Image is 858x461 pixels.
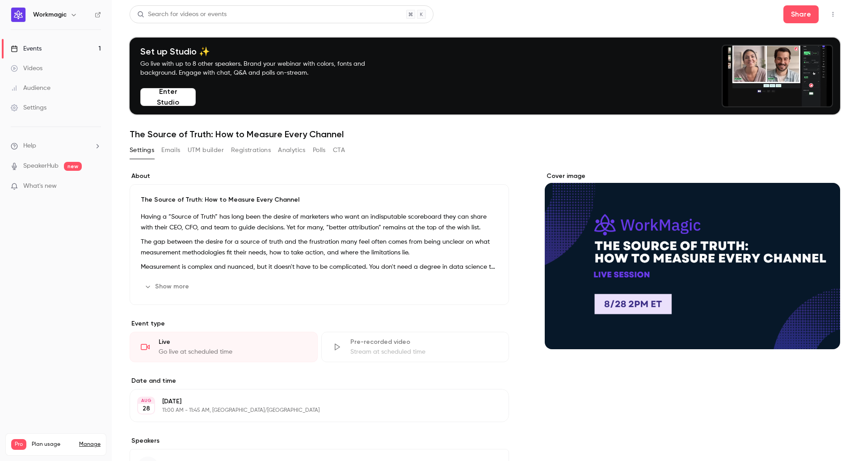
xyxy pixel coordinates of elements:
div: LiveGo live at scheduled time [130,332,318,362]
p: Measurement is complex and nuanced, but it doesn't have to be complicated. You don't need a degre... [141,262,498,272]
div: Audience [11,84,50,93]
h6: Workmagic [33,10,67,19]
div: Live [159,338,307,347]
button: Registrations [231,143,271,157]
span: Pro [11,439,26,450]
div: Search for videos or events [137,10,227,19]
label: About [130,172,509,181]
li: help-dropdown-opener [11,141,101,151]
section: Cover image [545,172,840,349]
p: [DATE] [162,397,462,406]
p: The gap between the desire for a source of truth and the frustration many feel often comes from b... [141,237,498,258]
div: Go live at scheduled time [159,347,307,356]
div: Stream at scheduled time [350,347,498,356]
div: Videos [11,64,42,73]
p: Having a “Source of Truth” has long been the desire of marketers who want an indisputable scorebo... [141,211,498,233]
span: Plan usage [32,441,74,448]
p: Event type [130,319,509,328]
div: Settings [11,103,46,112]
a: Manage [79,441,101,448]
span: What's new [23,182,57,191]
label: Cover image [545,172,840,181]
label: Speakers [130,436,509,445]
button: Polls [313,143,326,157]
button: Enter Studio [140,88,196,106]
button: Settings [130,143,154,157]
img: Workmagic [11,8,25,22]
h4: Set up Studio ✨ [140,46,386,57]
p: The Source of Truth: How to Measure Every Channel [141,195,498,204]
button: Analytics [278,143,306,157]
p: 28 [143,404,150,413]
span: Help [23,141,36,151]
h1: The Source of Truth: How to Measure Every Channel [130,129,840,140]
p: 11:00 AM - 11:45 AM, [GEOGRAPHIC_DATA]/[GEOGRAPHIC_DATA] [162,407,462,414]
div: Events [11,44,42,53]
button: Emails [161,143,180,157]
label: Date and time [130,376,509,385]
div: AUG [138,398,154,404]
button: Show more [141,279,194,294]
button: UTM builder [188,143,224,157]
button: Share [783,5,819,23]
div: Pre-recorded videoStream at scheduled time [321,332,509,362]
div: Pre-recorded video [350,338,498,347]
p: Go live with up to 8 other speakers. Brand your webinar with colors, fonts and background. Engage... [140,59,386,77]
button: CTA [333,143,345,157]
a: SpeakerHub [23,161,59,171]
span: new [64,162,82,171]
